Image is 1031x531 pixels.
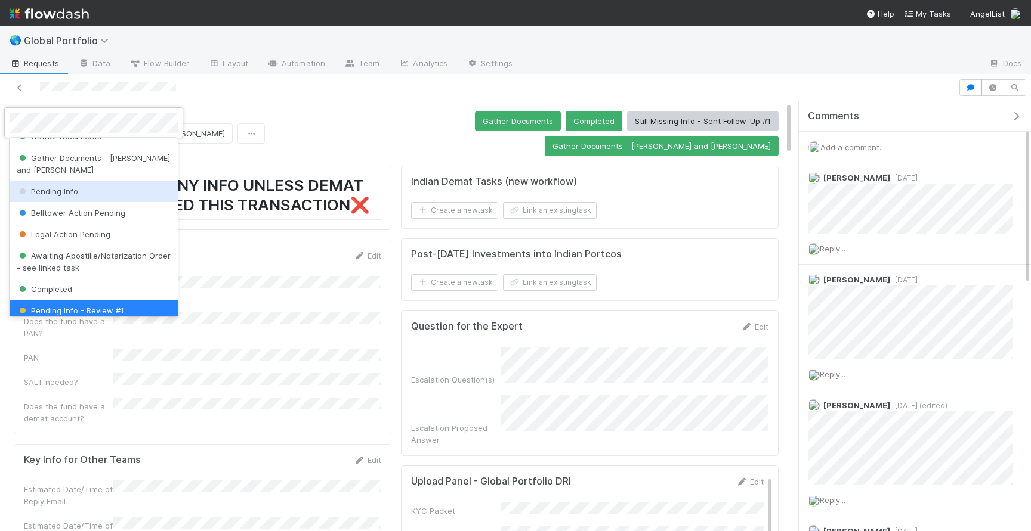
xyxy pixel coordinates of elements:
[17,153,170,175] span: Gather Documents - [PERSON_NAME] and [PERSON_NAME]
[17,251,171,272] span: Awaiting Apostille/Notarization Order - see linked task
[17,229,110,239] span: Legal Action Pending
[17,208,125,218] span: Belltower Action Pending
[17,284,72,294] span: Completed
[17,306,124,315] span: Pending Info - Review #1
[17,187,78,196] span: Pending Info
